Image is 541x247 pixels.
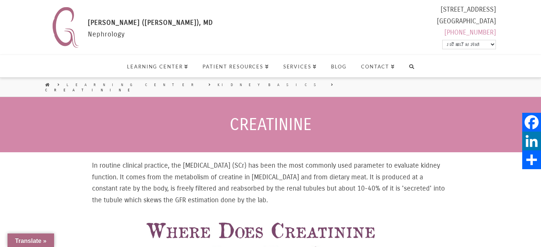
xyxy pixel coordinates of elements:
img: Nephrology [49,4,82,51]
a: Contact [354,55,402,77]
span: Patient Resources [202,64,269,69]
span: Translate » [15,238,47,244]
a: Creatinine [45,88,137,93]
div: Nephrology [88,17,213,51]
a: Learning Center [66,82,201,88]
a: Learning Center [119,55,195,77]
span: Learning Center [127,64,188,69]
span: Blog [331,64,347,69]
span: [PERSON_NAME] ([PERSON_NAME]), MD [88,18,213,27]
a: Kidney Basics [218,82,323,88]
a: Services [276,55,324,77]
div: [STREET_ADDRESS] [GEOGRAPHIC_DATA] [437,4,496,41]
a: LinkedIn [522,132,541,150]
select: ធាតុ​ក្រាហ្វិក​បកប្រែ​ភាសា [442,40,496,49]
a: Patient Resources [195,55,276,77]
a: [PHONE_NUMBER] [444,28,496,36]
div: គ្រប់គ្រង​ដោយ [437,38,496,51]
span: Services [283,64,317,69]
span: Contact [361,64,395,69]
a: Blog [323,55,354,77]
a: Facebook [522,113,541,132]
